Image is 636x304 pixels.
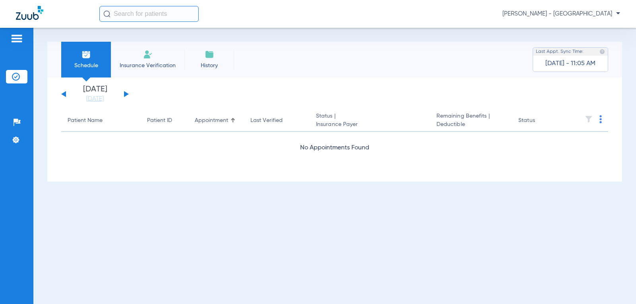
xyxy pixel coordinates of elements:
span: [PERSON_NAME] - [GEOGRAPHIC_DATA] [502,10,620,18]
li: [DATE] [71,85,119,103]
th: Remaining Benefits | [430,110,512,132]
div: Appointment [195,116,238,125]
th: Status | [310,110,430,132]
span: Insurance Verification [117,62,178,70]
div: No Appointments Found [61,143,608,153]
div: Last Verified [250,116,283,125]
div: Appointment [195,116,228,125]
span: Last Appt. Sync Time: [536,48,584,56]
div: Patient Name [68,116,103,125]
img: Manual Insurance Verification [143,50,153,59]
span: Schedule [67,62,105,70]
th: Status [512,110,566,132]
img: last sync help info [599,49,605,54]
img: hamburger-icon [10,34,23,43]
span: [DATE] - 11:05 AM [545,60,595,68]
span: Insurance Payer [316,120,424,129]
img: Search Icon [103,10,111,17]
div: Last Verified [250,116,303,125]
div: Patient ID [147,116,172,125]
img: group-dot-blue.svg [599,115,602,123]
div: Patient Name [68,116,134,125]
img: History [205,50,214,59]
div: Patient ID [147,116,182,125]
img: filter.svg [585,115,593,123]
a: [DATE] [71,95,119,103]
span: History [190,62,228,70]
img: Schedule [81,50,91,59]
img: Zuub Logo [16,6,43,20]
input: Search for patients [99,6,199,22]
span: Deductible [436,120,506,129]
